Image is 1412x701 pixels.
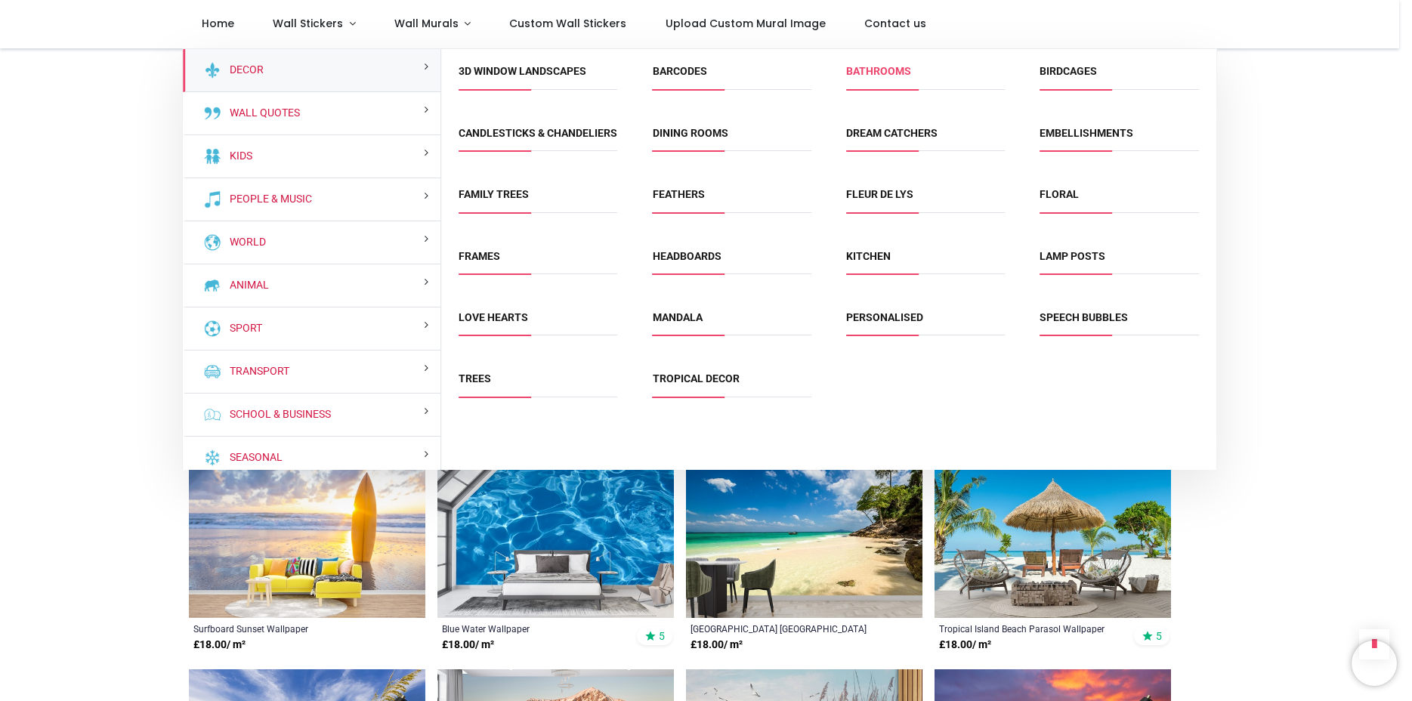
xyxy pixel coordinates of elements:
a: Sport [224,321,262,336]
a: Lamp Posts [1040,250,1105,262]
img: Tropical Island Beach Parasol Wall Mural Wallpaper [935,460,1171,619]
span: Floral [1040,187,1198,212]
span: Embellishments [1040,126,1198,151]
a: Kitchen [846,250,891,262]
a: School & Business [224,407,331,422]
a: Personalised [846,311,923,323]
a: Tropical Island Beach Parasol Wallpaper [939,622,1121,635]
a: Fleur de Lys [846,188,913,200]
span: Personalised [846,310,1005,335]
a: [GEOGRAPHIC_DATA] [GEOGRAPHIC_DATA] Beach Wallpaper [691,622,873,635]
span: Lamp Posts [1040,249,1198,274]
span: Family Trees [459,187,617,212]
img: Kids [203,147,221,165]
a: Feathers [653,188,705,200]
span: 3D Window Landscapes [459,64,617,89]
span: Mandala [653,310,811,335]
a: Family Trees [459,188,529,200]
span: Trees [459,372,617,397]
span: Frames [459,249,617,274]
a: Seasonal [224,450,283,465]
span: Bathrooms [846,64,1005,89]
img: Animal [203,276,221,295]
strong: £ 18.00 / m² [939,638,991,653]
strong: £ 18.00 / m² [442,638,494,653]
a: Animal [224,278,269,293]
a: Barcodes [653,65,707,77]
span: Dining Rooms [653,126,811,151]
a: Trees [459,372,491,384]
a: Frames [459,250,500,262]
span: Candlesticks & Chandeliers [459,126,617,151]
a: Floral [1040,188,1079,200]
a: Candlesticks & Chandeliers [459,127,617,139]
span: Upload Custom Mural Image [666,16,826,31]
img: World [203,233,221,252]
span: Feathers [653,187,811,212]
span: Wall Stickers [273,16,343,31]
img: Surfboard Sunset Wall Mural Wallpaper [189,460,425,619]
img: School & Business [203,406,221,424]
a: Dining Rooms [653,127,728,139]
img: People & Music [203,190,221,208]
img: Sport [203,320,221,338]
span: Fleur de Lys [846,187,1005,212]
span: Wall Murals [394,16,459,31]
span: Kitchen [846,249,1005,274]
img: Transport [203,363,221,381]
a: 3D Window Landscapes [459,65,586,77]
a: Dream Catchers [846,127,938,139]
span: Tropical Decor [653,372,811,397]
a: Surfboard Sunset Wallpaper [193,622,375,635]
span: Love Hearts [459,310,617,335]
a: Headboards [653,250,721,262]
span: Home [202,16,234,31]
a: Bathrooms [846,65,911,77]
a: Mandala [653,311,703,323]
a: Transport [224,364,289,379]
img: Seasonal [203,449,221,467]
span: Contact us [864,16,926,31]
a: Kids [224,149,252,164]
span: Barcodes [653,64,811,89]
a: Love Hearts [459,311,528,323]
span: Custom Wall Stickers [509,16,626,31]
img: Wall Quotes [203,104,221,122]
a: World [224,235,266,250]
a: Decor [224,63,264,78]
iframe: Brevo live chat [1352,641,1397,686]
img: Bamboo Island Thailand Beach Wall Mural Wallpaper [686,460,922,619]
a: Birdcages [1040,65,1097,77]
a: Speech Bubbles [1040,311,1128,323]
span: Dream Catchers [846,126,1005,151]
img: Decor [203,61,221,79]
span: Headboards [653,249,811,274]
strong: £ 18.00 / m² [193,638,246,653]
strong: £ 18.00 / m² [691,638,743,653]
img: Blue Water Wall Mural Wallpaper [437,460,674,619]
a: Wall Quotes [224,106,300,121]
a: Blue Water Wallpaper [442,622,624,635]
a: Tropical Decor [653,372,740,384]
span: 5 [1156,629,1162,643]
span: Speech Bubbles [1040,310,1198,335]
a: People & Music [224,192,312,207]
a: Embellishments [1040,127,1133,139]
span: 5 [659,629,665,643]
span: Birdcages [1040,64,1198,89]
